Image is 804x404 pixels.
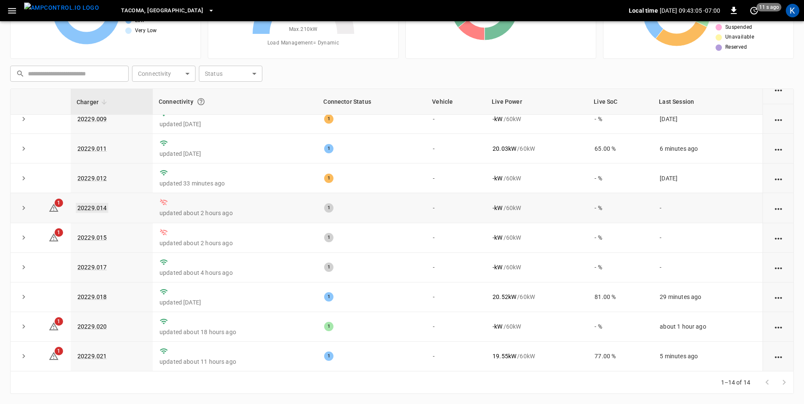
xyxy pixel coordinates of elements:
a: 20229.017 [77,264,107,271]
p: updated [DATE] [160,298,311,307]
div: action cell options [773,322,784,331]
div: action cell options [773,233,784,242]
a: 1 [49,234,59,241]
td: - [426,134,486,163]
a: 20229.020 [77,323,107,330]
div: 1 [324,233,333,242]
span: Tacoma, [GEOGRAPHIC_DATA] [121,6,203,16]
p: updated about 18 hours ago [160,328,311,336]
td: - [426,342,486,371]
div: 1 [324,144,333,153]
a: 1 [49,323,59,329]
a: 20229.021 [77,353,107,360]
div: action cell options [773,352,784,360]
div: 1 [324,174,333,183]
td: [DATE] [653,104,763,134]
td: 81.00 % [588,282,653,312]
td: 77.00 % [588,342,653,371]
p: updated [DATE] [160,149,311,158]
span: Max. 210 kW [289,25,318,34]
th: Live SoC [588,89,653,115]
th: Vehicle [426,89,486,115]
p: updated about 2 hours ago [160,239,311,247]
span: 1 [55,228,63,237]
td: - [426,163,486,193]
td: - [426,253,486,282]
p: 19.55 kW [493,352,516,360]
span: Charger [77,97,110,107]
button: set refresh interval [747,4,761,17]
p: [DATE] 09:43:05 -07:00 [660,6,720,15]
p: updated about 4 hours ago [160,268,311,277]
div: action cell options [773,204,784,212]
button: expand row [17,350,30,362]
div: profile-icon [786,4,799,17]
div: action cell options [773,85,784,94]
p: - kW [493,204,502,212]
a: 20229.012 [77,175,107,182]
td: - [653,223,763,253]
td: about 1 hour ago [653,312,763,342]
a: 20229.015 [77,234,107,241]
div: / 60 kW [493,233,581,242]
a: 1 [49,352,59,359]
p: - kW [493,322,502,331]
div: 1 [324,322,333,331]
td: 29 minutes ago [653,282,763,312]
div: Connectivity [159,94,311,109]
div: / 60 kW [493,174,581,183]
p: - kW [493,174,502,183]
p: updated about 11 hours ago [160,357,311,366]
td: - [426,312,486,342]
a: 20229.011 [77,145,107,152]
div: 1 [324,263,333,272]
div: action cell options [773,174,784,183]
th: Live Power [486,89,588,115]
button: expand row [17,142,30,155]
button: expand row [17,172,30,185]
td: - % [588,163,653,193]
td: - [653,193,763,223]
div: 1 [324,292,333,302]
th: Connector Status [317,89,426,115]
button: expand row [17,202,30,214]
td: 6 minutes ago [653,134,763,163]
div: / 60 kW [493,115,581,123]
span: 1 [55,317,63,326]
div: / 60 kW [493,352,581,360]
button: expand row [17,231,30,244]
p: updated 33 minutes ago [160,179,311,188]
button: expand row [17,320,30,333]
p: updated [DATE] [160,120,311,128]
div: 1 [324,203,333,213]
td: [DATE] [653,163,763,193]
button: expand row [17,113,30,125]
p: - kW [493,233,502,242]
span: Unavailable [725,33,754,42]
span: 11 s ago [757,3,782,11]
th: Last Session [653,89,763,115]
div: action cell options [773,293,784,301]
div: 1 [324,114,333,124]
button: Connection between the charger and our software. [193,94,209,109]
td: - % [588,104,653,134]
p: - kW [493,263,502,271]
td: - [426,223,486,253]
span: 1 [55,199,63,207]
td: - % [588,312,653,342]
p: - kW [493,115,502,123]
button: expand row [17,261,30,274]
span: Very Low [135,27,157,35]
a: 20229.018 [77,293,107,300]
td: 65.00 % [588,134,653,163]
div: action cell options [773,115,784,123]
td: - [426,193,486,223]
td: - % [588,253,653,282]
div: / 60 kW [493,322,581,331]
a: 1 [49,204,59,211]
div: / 60 kW [493,204,581,212]
span: Load Management = Dynamic [267,39,339,47]
p: 1–14 of 14 [721,378,751,387]
div: action cell options [773,144,784,153]
button: expand row [17,291,30,303]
